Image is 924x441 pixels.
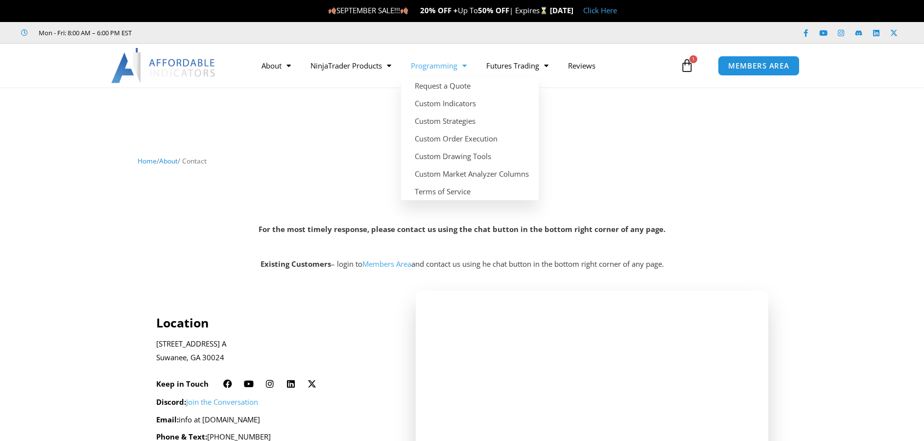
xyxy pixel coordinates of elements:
a: About [159,156,178,165]
p: [STREET_ADDRESS] A Suwanee, GA 30024 [156,337,390,365]
strong: 50% OFF [478,5,509,15]
iframe: Customer reviews powered by Trustpilot [145,28,292,38]
a: Custom Order Execution [401,130,539,147]
a: 1 [665,51,709,80]
a: Custom Indicators [401,94,539,112]
a: Programming [401,54,476,77]
a: About [252,54,301,77]
a: Request a Quote [401,77,539,94]
span: Mon - Fri: 8:00 AM – 6:00 PM EST [36,27,132,39]
strong: Discord: [156,397,186,407]
strong: Email: [156,415,179,424]
a: Members Area [362,259,411,269]
strong: For the most timely response, please contact us using the chat button in the bottom right corner ... [259,224,665,234]
img: ⌛ [540,7,547,14]
a: MEMBERS AREA [718,56,800,76]
h1: Contact [138,121,786,149]
span: SEPTEMBER SALE!!! Up To | Expires [328,5,550,15]
a: Futures Trading [476,54,558,77]
h4: Location [156,315,390,330]
a: Custom Market Analyzer Columns [401,165,539,183]
a: Terms of Service [401,183,539,200]
a: NinjaTrader Products [301,54,401,77]
strong: 20% OFF + [420,5,458,15]
img: 🍂 [401,7,408,14]
h6: Keep in Touch [156,379,209,389]
a: Join the Conversation [186,397,258,407]
nav: Breadcrumb [138,155,786,167]
a: Custom Drawing Tools [401,147,539,165]
a: Custom Strategies [401,112,539,130]
strong: [DATE] [550,5,573,15]
img: LogoAI | Affordable Indicators – NinjaTrader [111,48,216,83]
a: Home [138,156,157,165]
ul: Programming [401,77,539,200]
a: Click Here [583,5,617,15]
span: MEMBERS AREA [728,62,789,70]
p: info at [DOMAIN_NAME] [156,413,390,427]
img: 🍂 [329,7,336,14]
a: Reviews [558,54,605,77]
nav: Menu [252,54,678,77]
strong: Existing Customers [261,259,331,269]
p: – login to and contact us using he chat button in the bottom right corner of any page. [5,257,919,271]
span: 1 [689,55,697,63]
